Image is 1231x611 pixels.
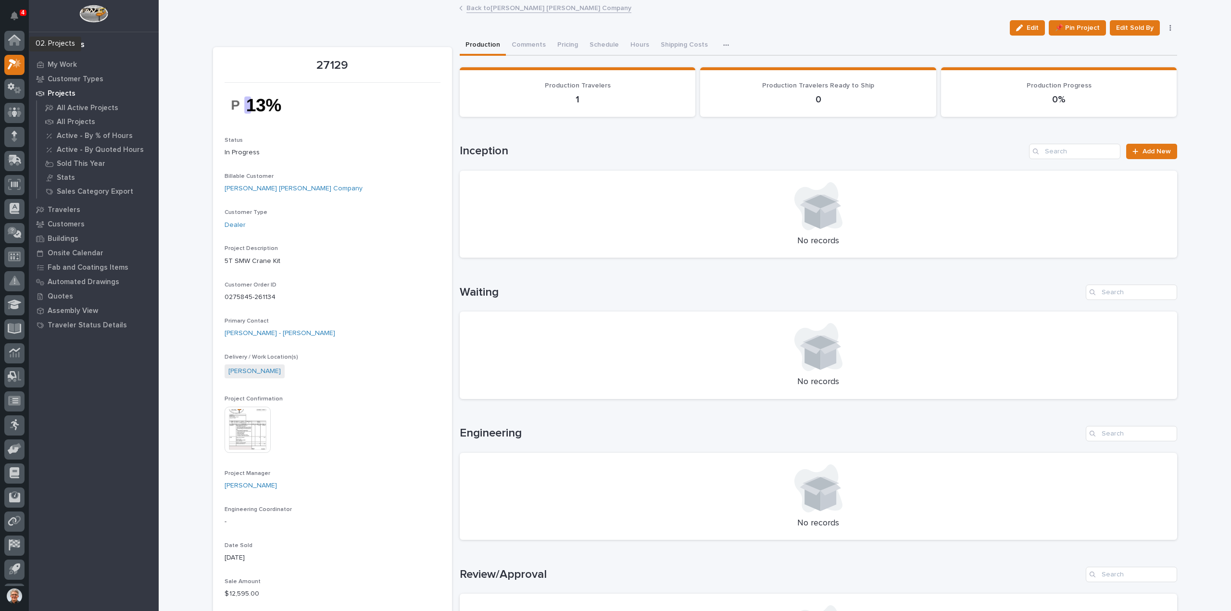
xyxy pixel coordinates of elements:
p: My Work [48,61,77,69]
button: Comments [506,36,552,56]
p: 27129 [225,59,440,73]
p: Projects [48,89,75,98]
p: Automated Drawings [48,278,119,287]
p: No records [471,236,1166,247]
input: Search [1086,285,1177,300]
h1: Review/Approval [460,568,1082,582]
p: Travelers [48,206,80,214]
span: Production Travelers [545,82,611,89]
input: Search [1086,567,1177,582]
a: Active - By % of Hours [37,129,159,142]
span: Delivery / Work Location(s) [225,354,298,360]
h1: Engineering [460,426,1082,440]
a: Customer Types [29,72,159,86]
p: No records [471,518,1166,529]
p: Assembly View [48,307,98,315]
p: Quotes [48,292,73,301]
p: Sold This Year [57,160,105,168]
span: Customer Type [225,210,267,215]
a: Stats [37,171,159,184]
p: [DATE] [225,553,440,563]
span: Sale Amount [225,579,261,585]
span: Production Travelers Ready to Ship [762,82,874,89]
a: [PERSON_NAME] - [PERSON_NAME] [225,328,335,338]
p: 5T SMW Crane Kit [225,256,440,266]
button: Hours [625,36,655,56]
p: - [225,517,440,527]
p: $ 12,595.00 [225,589,440,599]
button: Schedule [584,36,625,56]
a: All Active Projects [37,101,159,114]
h1: Inception [460,144,1026,158]
a: Quotes [29,289,159,303]
p: All Active Projects [57,104,118,112]
p: Customers [48,220,85,229]
button: Pricing [552,36,584,56]
a: Traveler Status Details [29,318,159,332]
a: Add New [1126,144,1177,159]
p: Stats [57,174,75,182]
h1: Waiting [460,286,1082,299]
a: [PERSON_NAME] [225,481,277,491]
p: 0% [953,94,1166,105]
a: Projects [29,86,159,100]
span: Status [225,137,243,143]
a: Buildings [29,231,159,246]
span: Project Confirmation [225,396,283,402]
span: Date Sold [225,543,252,549]
p: 1 [471,94,684,105]
span: Edit Sold By [1116,22,1154,34]
div: Notifications4 [12,12,25,27]
a: Sales Category Export [37,185,159,198]
span: Customer Order ID [225,282,276,288]
a: Active - By Quoted Hours [37,143,159,156]
a: [PERSON_NAME] [PERSON_NAME] Company [225,184,363,194]
span: Edit [1027,24,1039,32]
button: Edit [1010,20,1045,36]
button: Notifications [4,6,25,26]
p: All Projects [57,118,95,126]
button: Production [460,36,506,56]
a: Onsite Calendar [29,246,159,260]
span: Add New [1143,148,1171,155]
button: Edit Sold By [1110,20,1160,36]
a: Back to[PERSON_NAME] [PERSON_NAME] Company [466,2,631,13]
img: Workspace Logo [79,5,108,23]
input: Search [1086,426,1177,441]
a: Fab and Coatings Items [29,260,159,274]
p: Active - By Quoted Hours [57,146,144,154]
span: Project Description [225,246,278,251]
span: Project Manager [225,471,270,476]
a: Sold This Year [37,157,159,170]
p: Customer Types [48,75,103,84]
a: All Projects [37,115,159,128]
p: Buildings [48,235,78,243]
a: Assembly View [29,303,159,318]
a: My Work [29,57,159,72]
a: Dealer [225,220,246,230]
p: Sales Category Export [57,187,133,196]
button: 📌 Pin Project [1049,20,1106,36]
span: Engineering Coordinator [225,507,292,512]
a: [PERSON_NAME] [228,366,281,376]
p: 0275845-261134 [225,292,440,302]
a: Customers [29,217,159,231]
button: users-avatar [4,586,25,606]
span: 📌 Pin Project [1055,22,1100,34]
p: Fab and Coatings Items [48,263,128,272]
div: 02. Projects [37,40,85,50]
a: Automated Drawings [29,274,159,289]
p: 4 [21,9,25,16]
input: Search [1029,144,1120,159]
p: In Progress [225,148,440,158]
span: Production Progress [1027,82,1092,89]
p: Onsite Calendar [48,249,103,258]
p: No records [471,377,1166,387]
img: J_W9vzeKl9JSgbRQ3uZ0hG7KDeAKhYlSZ6fC2L-E6-U [225,88,297,122]
span: Primary Contact [225,318,269,324]
p: Active - By % of Hours [57,132,133,140]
